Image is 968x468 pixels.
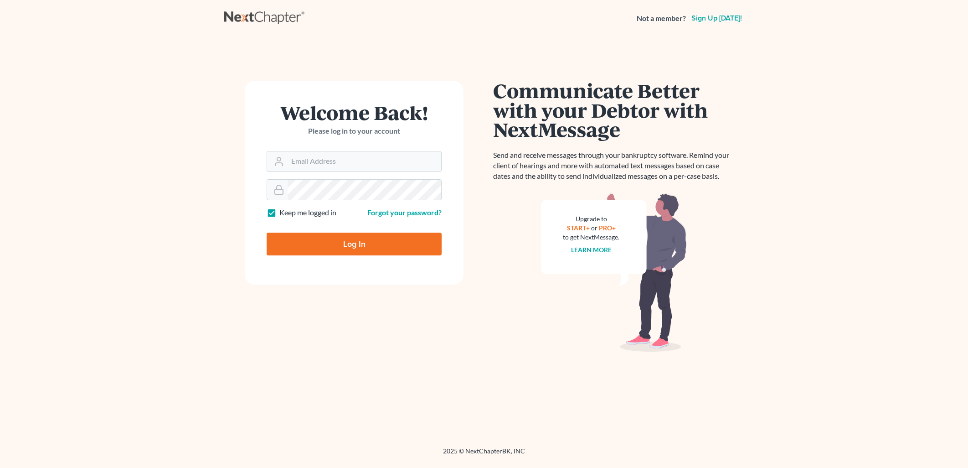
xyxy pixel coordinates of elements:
[599,224,616,232] a: PRO+
[493,81,735,139] h1: Communicate Better with your Debtor with NextMessage
[267,103,442,122] h1: Welcome Back!
[267,126,442,136] p: Please log in to your account
[224,447,744,463] div: 2025 © NextChapterBK, INC
[493,150,735,182] p: Send and receive messages through your bankruptcy software. Remind your client of hearings and mo...
[637,13,686,24] strong: Not a member?
[563,214,619,224] div: Upgrade to
[288,151,441,172] input: Email Address
[367,208,442,217] a: Forgot your password?
[279,208,336,218] label: Keep me logged in
[267,233,442,255] input: Log In
[591,224,597,232] span: or
[567,224,590,232] a: START+
[571,246,612,254] a: Learn more
[541,192,687,352] img: nextmessage_bg-59042aed3d76b12b5cd301f8e5b87938c9018125f34e5fa2b7a6b67550977c72.svg
[563,233,619,242] div: to get NextMessage.
[690,15,744,22] a: Sign up [DATE]!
